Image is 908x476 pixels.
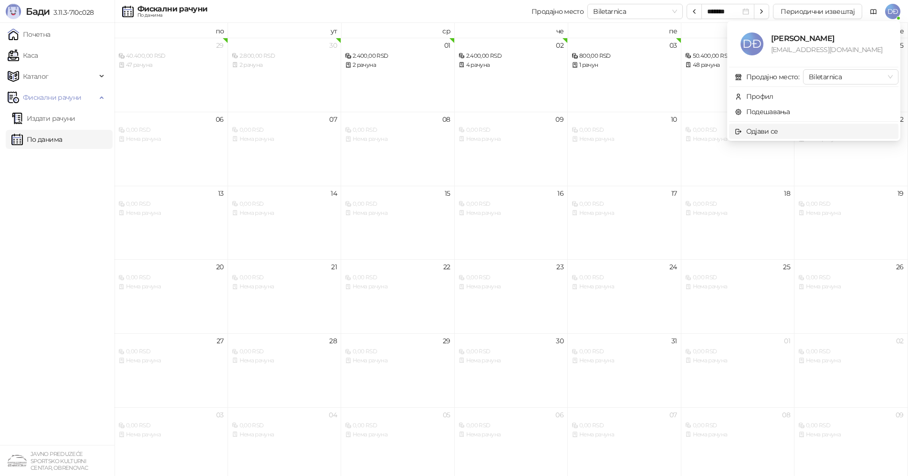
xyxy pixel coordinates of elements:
[118,126,224,135] div: 0,00 RSD
[23,67,49,86] span: Каталог
[118,135,224,144] div: Нема рачуна
[329,116,337,123] div: 07
[572,126,677,135] div: 0,00 RSD
[572,421,677,430] div: 0,00 RSD
[773,4,862,19] button: Периодични извештај
[228,186,342,260] td: 2025-10-14
[115,259,228,333] td: 2025-10-20
[455,112,568,186] td: 2025-10-09
[232,356,337,365] div: Нема рачуна
[746,91,773,102] div: Профил
[746,72,799,82] div: Продајно место:
[459,282,564,291] div: Нема рачуна
[216,42,224,49] div: 29
[669,264,677,270] div: 24
[345,200,450,209] div: 0,00 RSD
[232,282,337,291] div: Нема рачуна
[798,421,904,430] div: 0,00 RSD
[685,200,791,209] div: 0,00 RSD
[329,412,337,418] div: 04
[217,338,224,344] div: 27
[459,135,564,144] div: Нема рачуна
[669,42,677,49] div: 03
[345,421,450,430] div: 0,00 RSD
[345,52,450,61] div: 2.400,00 RSD
[896,42,904,49] div: 05
[345,61,450,70] div: 2 рачуна
[572,135,677,144] div: Нема рачуна
[8,25,51,44] a: Почетна
[671,338,677,344] div: 31
[118,61,224,70] div: 47 рачуна
[568,112,681,186] td: 2025-10-10
[459,126,564,135] div: 0,00 RSD
[572,52,677,61] div: 800,00 RSD
[685,347,791,356] div: 0,00 RSD
[137,13,207,18] div: По данима
[555,412,564,418] div: 06
[232,273,337,282] div: 0,00 RSD
[232,347,337,356] div: 0,00 RSD
[216,412,224,418] div: 03
[798,200,904,209] div: 0,00 RSD
[798,347,904,356] div: 0,00 RSD
[455,186,568,260] td: 2025-10-16
[50,8,94,17] span: 3.11.3-710c028
[341,333,455,407] td: 2025-10-29
[735,107,790,116] a: Подешавања
[798,356,904,365] div: Нема рачуна
[118,347,224,356] div: 0,00 RSD
[329,42,337,49] div: 30
[556,338,564,344] div: 30
[216,264,224,270] div: 20
[572,200,677,209] div: 0,00 RSD
[685,273,791,282] div: 0,00 RSD
[681,23,795,38] th: су
[685,282,791,291] div: Нема рачуна
[798,282,904,291] div: Нема рачуна
[455,333,568,407] td: 2025-10-30
[798,430,904,439] div: Нема рачуна
[118,200,224,209] div: 0,00 RSD
[329,338,337,344] div: 28
[896,412,904,418] div: 09
[671,190,677,197] div: 17
[794,259,908,333] td: 2025-10-26
[442,116,450,123] div: 08
[455,259,568,333] td: 2025-10-23
[685,126,791,135] div: 0,00 RSD
[345,356,450,365] div: Нема рачуна
[555,116,564,123] div: 09
[459,200,564,209] div: 0,00 RSD
[345,347,450,356] div: 0,00 RSD
[572,61,677,70] div: 1 рачун
[681,259,795,333] td: 2025-10-25
[568,186,681,260] td: 2025-10-17
[783,264,790,270] div: 25
[746,126,778,137] div: Одјави се
[568,333,681,407] td: 2025-10-31
[685,61,791,70] div: 48 рачуна
[771,32,887,44] div: [PERSON_NAME]
[572,282,677,291] div: Нема рачуна
[669,412,677,418] div: 07
[331,190,337,197] div: 14
[115,333,228,407] td: 2025-10-27
[681,112,795,186] td: 2025-10-11
[118,421,224,430] div: 0,00 RSD
[118,209,224,218] div: Нема рачуна
[798,273,904,282] div: 0,00 RSD
[685,209,791,218] div: Нема рачуна
[572,356,677,365] div: Нема рачуна
[445,190,450,197] div: 15
[11,130,62,149] a: По данима
[345,209,450,218] div: Нема рачуна
[232,61,337,70] div: 2 рачуна
[443,412,450,418] div: 05
[459,430,564,439] div: Нема рачуна
[345,126,450,135] div: 0,00 RSD
[6,4,21,19] img: Logo
[556,42,564,49] div: 02
[118,430,224,439] div: Нема рачуна
[794,112,908,186] td: 2025-10-12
